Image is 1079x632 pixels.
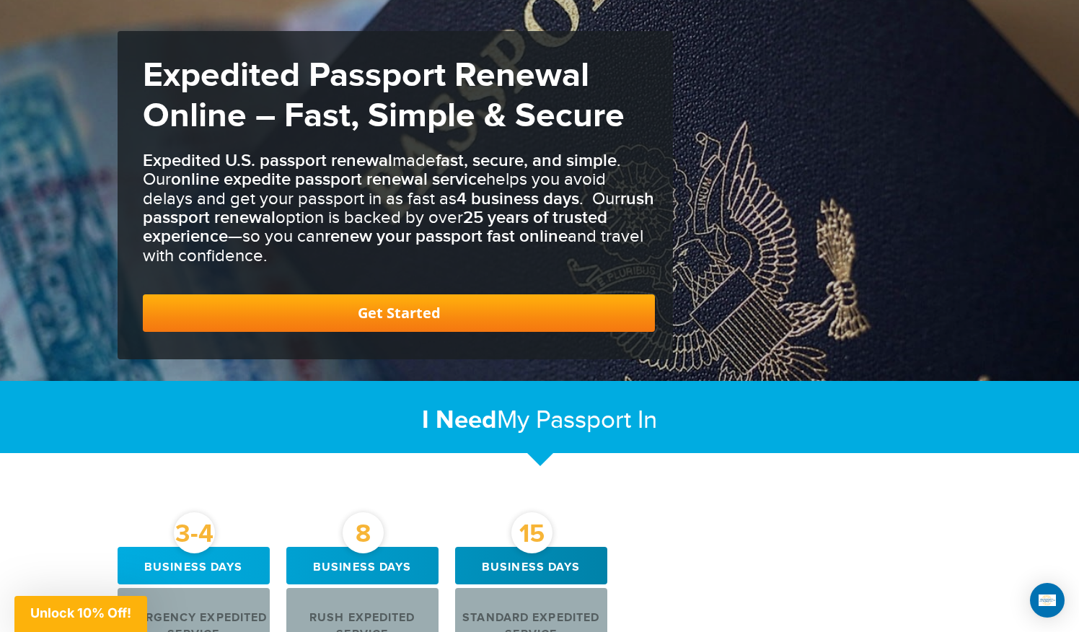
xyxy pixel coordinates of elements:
[143,188,654,228] b: rush passport renewal
[325,226,568,247] b: renew your passport fast online
[286,547,439,584] div: Business days
[171,169,486,190] b: online expedite passport renewal service
[457,188,579,209] b: 4 business days
[536,405,657,435] span: Passport In
[118,547,270,584] div: Business days
[511,512,552,553] div: 15
[143,207,607,247] b: 25 years of trusted experience
[422,405,497,436] strong: I Need
[143,294,655,332] a: Get Started
[436,150,617,171] b: fast, secure, and simple
[143,150,392,171] b: Expedited U.S. passport renewal
[14,596,147,632] div: Unlock 10% Off!
[30,605,131,620] span: Unlock 10% Off!
[143,152,655,265] h3: made . Our helps you avoid delays and get your passport in as fast as . Our option is backed by o...
[455,547,607,584] div: Business days
[343,512,384,553] div: 8
[174,512,215,553] div: 3-4
[1030,583,1065,618] div: Open Intercom Messenger
[143,55,625,137] strong: Expedited Passport Renewal Online – Fast, Simple & Secure
[118,405,961,436] h2: My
